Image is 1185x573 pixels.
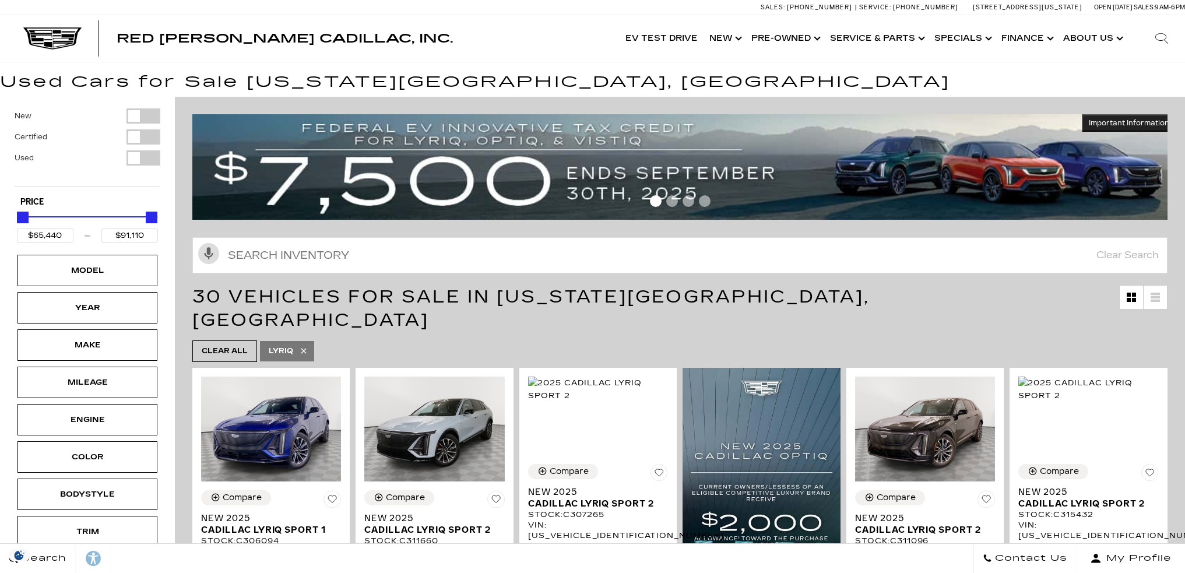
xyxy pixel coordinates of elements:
[855,490,925,505] button: Compare Vehicle
[1057,15,1127,62] a: About Us
[223,493,262,503] div: Compare
[201,524,332,536] span: Cadillac LYRIQ Sport 1
[20,197,154,208] h5: Price
[23,27,82,50] img: Cadillac Dark Logo with Cadillac White Text
[855,512,986,524] span: New 2025
[58,264,117,277] div: Model
[761,4,855,10] a: Sales: [PHONE_NUMBER]
[929,15,996,62] a: Specials
[824,15,929,62] a: Service & Parts
[17,212,29,223] div: Minimum Price
[386,493,425,503] div: Compare
[6,549,33,561] img: Opt-Out Icon
[550,466,589,477] div: Compare
[201,536,341,546] div: Stock : C306094
[364,512,504,536] a: New 2025Cadillac LYRIQ Sport 2
[58,301,117,314] div: Year
[17,228,73,243] input: Minimum
[192,114,1176,220] img: vrp-tax-ending-august-version
[528,464,598,479] button: Compare Vehicle
[17,479,157,510] div: BodystyleBodystyle
[58,525,117,538] div: Trim
[666,195,678,207] span: Go to slide 2
[146,212,157,223] div: Maximum Price
[17,367,157,398] div: MileageMileage
[859,3,891,11] span: Service:
[1089,118,1169,128] span: Important Information
[323,490,341,512] button: Save Vehicle
[992,550,1067,567] span: Contact Us
[1134,3,1155,11] span: Sales:
[528,520,668,541] div: VIN: [US_VEHICLE_IDENTIFICATION_NUMBER]
[201,512,332,524] span: New 2025
[1018,486,1158,509] a: New 2025Cadillac LYRIQ Sport 2
[1018,486,1149,498] span: New 2025
[1082,114,1176,132] button: Important Information
[15,108,160,186] div: Filter by Vehicle Type
[17,441,157,473] div: ColorColor
[17,292,157,324] div: YearYear
[1018,520,1158,541] div: VIN: [US_VEHICLE_IDENTIFICATION_NUMBER]
[1018,509,1158,520] div: Stock : C315432
[528,486,668,509] a: New 2025Cadillac LYRIQ Sport 2
[1141,464,1159,486] button: Save Vehicle
[15,110,31,122] label: New
[17,329,157,361] div: MakeMake
[973,3,1082,11] a: [STREET_ADDRESS][US_STATE]
[855,4,961,10] a: Service: [PHONE_NUMBER]
[192,286,870,331] span: 30 Vehicles for Sale in [US_STATE][GEOGRAPHIC_DATA], [GEOGRAPHIC_DATA]
[855,512,995,536] a: New 2025Cadillac LYRIQ Sport 2
[699,195,711,207] span: Go to slide 4
[269,344,293,358] span: LYRIQ
[364,490,434,505] button: Compare Vehicle
[364,377,504,481] img: 2025 Cadillac LYRIQ Sport 2
[650,195,662,207] span: Go to slide 1
[364,512,495,524] span: New 2025
[1018,464,1088,479] button: Compare Vehicle
[58,339,117,351] div: Make
[101,228,158,243] input: Maximum
[855,536,995,546] div: Stock : C311096
[1018,377,1158,402] img: 2025 Cadillac LYRIQ Sport 2
[528,509,668,520] div: Stock : C307265
[18,550,66,567] span: Search
[1040,466,1079,477] div: Compare
[201,490,271,505] button: Compare Vehicle
[1155,3,1185,11] span: 9 AM-6 PM
[977,490,995,512] button: Save Vehicle
[198,243,219,264] svg: Click to toggle on voice search
[973,544,1077,573] a: Contact Us
[17,255,157,286] div: ModelModel
[620,15,704,62] a: EV Test Drive
[15,152,34,164] label: Used
[192,237,1168,273] input: Search Inventory
[1102,550,1172,567] span: My Profile
[364,524,495,536] span: Cadillac LYRIQ Sport 2
[487,490,505,512] button: Save Vehicle
[58,488,117,501] div: Bodystyle
[6,549,33,561] section: Click to Open Cookie Consent Modal
[15,131,47,143] label: Certified
[746,15,824,62] a: Pre-Owned
[117,31,453,45] span: Red [PERSON_NAME] Cadillac, Inc.
[364,536,504,546] div: Stock : C311660
[528,377,668,402] img: 2025 Cadillac LYRIQ Sport 2
[855,377,995,481] img: 2025 Cadillac LYRIQ Sport 2
[201,512,341,536] a: New 2025Cadillac LYRIQ Sport 1
[761,3,785,11] span: Sales:
[202,344,248,358] span: Clear All
[1077,544,1185,573] button: Open user profile menu
[17,404,157,435] div: EngineEngine
[787,3,852,11] span: [PHONE_NUMBER]
[1094,3,1133,11] span: Open [DATE]
[58,413,117,426] div: Engine
[17,208,158,243] div: Price
[117,33,453,44] a: Red [PERSON_NAME] Cadillac, Inc.
[58,451,117,463] div: Color
[528,498,659,509] span: Cadillac LYRIQ Sport 2
[704,15,746,62] a: New
[201,377,341,481] img: 2025 Cadillac LYRIQ Sport 1
[528,486,659,498] span: New 2025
